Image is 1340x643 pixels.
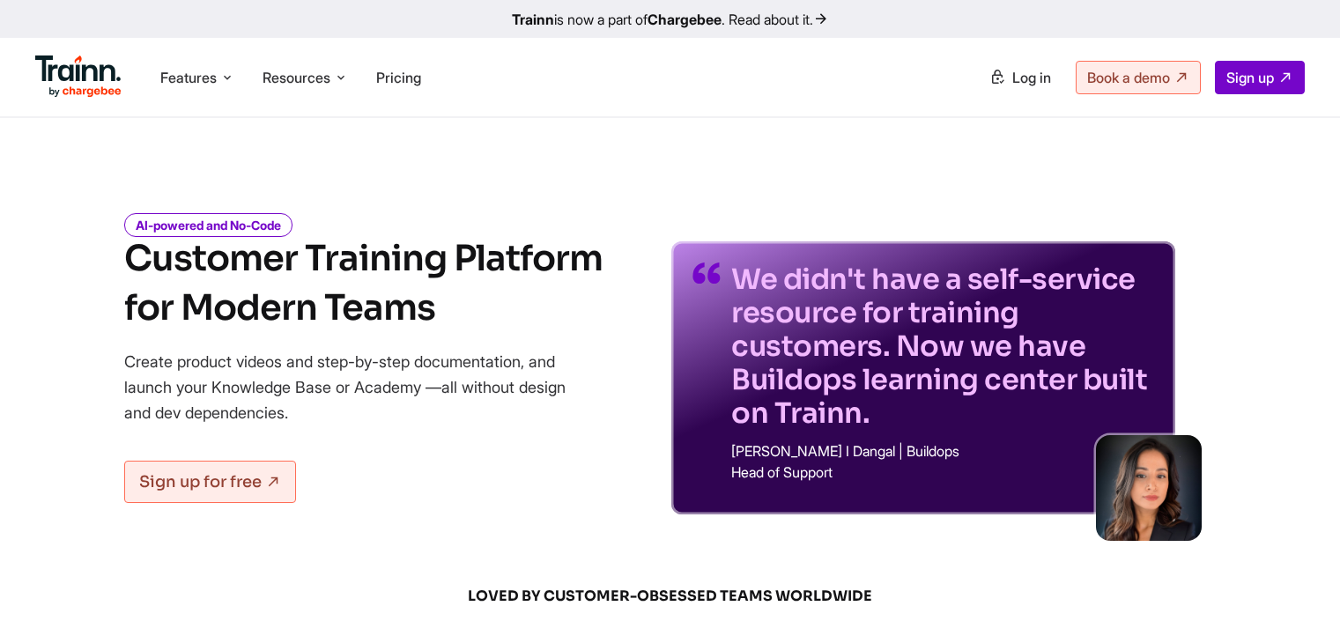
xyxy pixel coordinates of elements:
a: Log in [979,62,1062,93]
span: Features [160,68,217,87]
b: Trainn [512,11,554,28]
img: Trainn Logo [35,55,122,98]
p: Create product videos and step-by-step documentation, and launch your Knowledge Base or Academy —... [124,349,591,425]
a: Book a demo [1076,61,1201,94]
p: We didn't have a self-service resource for training customers. Now we have Buildops learning cent... [731,262,1154,430]
span: Resources [263,68,330,87]
h1: Customer Training Platform for Modern Teams [124,234,603,333]
a: Pricing [376,69,421,86]
a: Sign up for free [124,461,296,503]
a: Sign up [1215,61,1305,94]
p: [PERSON_NAME] I Dangal | Buildops [731,444,1154,458]
p: Head of Support [731,465,1154,479]
span: LOVED BY CUSTOMER-OBSESSED TEAMS WORLDWIDE [248,587,1093,606]
i: AI-powered and No-Code [124,213,292,237]
span: Book a demo [1087,69,1170,86]
b: Chargebee [648,11,722,28]
img: sabina-buildops.d2e8138.png [1096,435,1202,541]
span: Log in [1012,69,1051,86]
img: quotes-purple.41a7099.svg [692,262,721,284]
span: Sign up [1226,69,1274,86]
